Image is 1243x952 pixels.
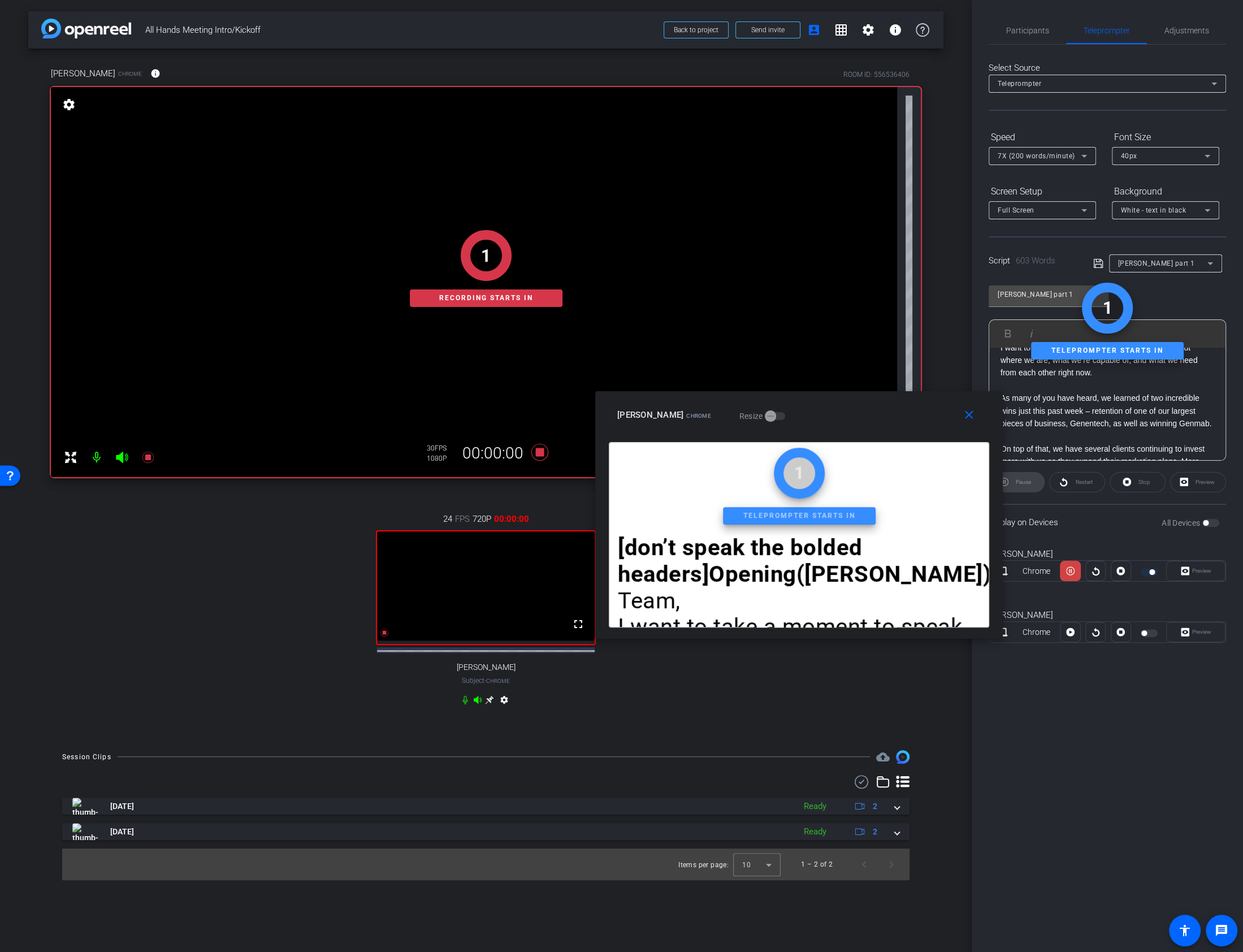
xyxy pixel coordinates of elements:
div: Chrome [1013,626,1060,638]
span: [PERSON_NAME] [457,663,516,672]
p: As many of you have heard, we learned of two incredible wins just this past week – retention of o... [1001,392,1214,430]
div: Display on Devices [989,504,1226,540]
button: Next page [878,851,905,878]
img: Session clips [896,750,909,764]
mat-icon: accessibility [1178,924,1192,937]
button: Previous page [851,851,878,878]
mat-icon: settings [861,23,875,37]
label: All Devices [1162,517,1202,529]
div: Font Size [1112,128,1219,147]
span: Adjustments [1164,27,1209,34]
div: Background [1112,182,1219,201]
span: 00:00:00 [494,513,529,525]
span: White - text in black [1121,206,1186,214]
span: 40px [1121,152,1137,160]
span: Participants [1006,27,1049,34]
span: All Hands Meeting Intro/Kickoff [145,19,657,41]
span: FPS [455,513,470,525]
span: [PERSON_NAME] part 1 [1118,259,1195,267]
mat-icon: grid_on [834,23,848,37]
span: [PERSON_NAME] [617,410,683,420]
span: Teleprompter [1084,27,1130,34]
span: Subject [462,676,510,686]
div: [PERSON_NAME] [989,609,1226,622]
span: [DATE] [110,826,134,838]
div: 1 [794,466,804,480]
p: Team, [618,588,980,615]
mat-icon: account_box [807,23,821,37]
span: Destinations for your clips [876,750,890,764]
mat-icon: info [889,23,902,37]
div: Session Clips [62,751,111,763]
div: Ready [798,825,832,838]
strong: Opening [709,561,796,587]
span: - [484,677,486,685]
span: Full Screen [998,206,1034,214]
div: Ready [798,800,832,813]
span: 7X (200 words/minute) [998,152,1075,160]
span: 2 [873,800,877,812]
mat-icon: message [1215,924,1228,937]
p: On top of that, we have several clients continuing to invest more with us as they expand their ma... [1001,443,1214,518]
mat-icon: fullscreen [571,617,585,631]
strong: [don’t speak the bolded headers] [618,534,868,587]
strong: ([PERSON_NAME]): [796,561,998,587]
p: I want to take a moment to speak from the heart about where we are, what we’re capable of, and wh... [1001,341,1214,379]
div: Screen Setup [989,182,1096,201]
span: Chrome [686,413,711,419]
span: Teleprompter [998,80,1041,88]
span: 2 [873,826,877,838]
div: Speed [989,128,1096,147]
div: Script [989,254,1077,267]
label: Resize [739,410,765,422]
img: thumb-nail [72,823,98,840]
span: 603 Words [1016,256,1055,266]
mat-icon: cloud_upload [876,750,890,764]
div: Recording starts in [410,289,562,307]
img: thumb-nail [72,798,98,815]
span: 720P [473,513,491,525]
span: [DATE] [110,800,134,812]
div: 1 [481,243,491,269]
div: 1 – 2 of 2 [801,859,833,870]
div: Teleprompter starts in [1031,342,1184,360]
div: Chrome [1013,565,1060,577]
div: Items per page: [678,859,729,871]
mat-icon: close [962,408,976,422]
span: Back to project [674,26,718,34]
span: Chrome [486,678,510,684]
p: I want to take a moment to speak from the heart about where we are, what we’re capable of, and wh... [618,614,980,746]
mat-icon: settings [497,695,511,709]
span: Send invite [751,25,785,34]
span: 24 [443,513,452,525]
div: [PERSON_NAME] [989,548,1226,561]
img: app-logo [41,19,131,38]
div: 1 [1103,295,1112,321]
div: Teleprompter starts in [723,507,876,525]
div: Select Source [989,62,1226,75]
